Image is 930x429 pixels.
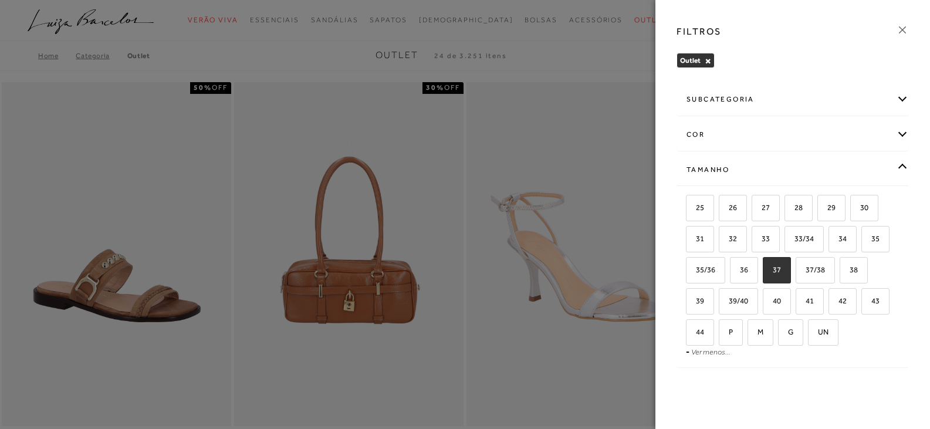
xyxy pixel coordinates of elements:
[863,234,880,243] span: 35
[830,296,847,305] span: 42
[786,234,814,243] span: 33/34
[687,203,704,212] span: 25
[797,265,825,274] span: 37/38
[728,266,740,278] input: 36
[720,296,748,305] span: 39/40
[830,234,847,243] span: 34
[677,25,722,38] h3: FILTROS
[863,296,880,305] span: 43
[684,235,696,246] input: 31
[750,235,762,246] input: 33
[680,56,701,65] span: Outlet
[860,297,871,309] input: 43
[848,204,860,215] input: 30
[677,84,908,115] div: subcategoria
[717,328,729,340] input: P
[761,266,773,278] input: 37
[827,297,838,309] input: 42
[687,296,704,305] span: 39
[797,296,814,305] span: 41
[783,235,794,246] input: 33/34
[851,203,868,212] span: 30
[749,327,763,336] span: M
[687,327,704,336] span: 44
[753,203,770,212] span: 27
[806,328,818,340] input: UN
[677,154,908,185] div: Tamanho
[717,235,729,246] input: 32
[764,296,781,305] span: 40
[827,235,838,246] input: 34
[809,327,828,336] span: UN
[819,203,836,212] span: 29
[783,204,794,215] input: 28
[691,347,731,356] a: Ver menos...
[684,204,696,215] input: 25
[720,327,733,336] span: P
[705,57,711,65] button: Outlet Close
[794,266,806,278] input: 37/38
[684,328,696,340] input: 44
[776,328,788,340] input: G
[764,265,781,274] span: 37
[794,297,806,309] input: 41
[860,235,871,246] input: 35
[841,265,858,274] span: 38
[687,265,715,274] span: 35/36
[816,204,827,215] input: 29
[686,347,689,356] span: -
[838,266,850,278] input: 38
[786,203,803,212] span: 28
[720,234,737,243] span: 32
[720,203,737,212] span: 26
[687,234,704,243] span: 31
[761,297,773,309] input: 40
[717,204,729,215] input: 26
[750,204,762,215] input: 27
[779,327,793,336] span: G
[684,266,696,278] input: 35/36
[684,297,696,309] input: 39
[717,297,729,309] input: 39/40
[746,328,757,340] input: M
[731,265,748,274] span: 36
[753,234,770,243] span: 33
[677,119,908,150] div: cor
